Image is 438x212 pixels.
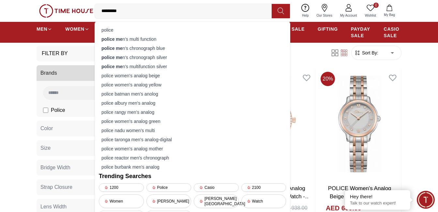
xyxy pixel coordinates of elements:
span: Color [40,125,53,132]
span: 0 [373,3,379,8]
div: Police [146,183,191,192]
div: n's multifunction silver [99,62,286,71]
strong: police me [101,37,123,42]
div: police women's analog yellow [99,80,286,89]
div: Watch [241,194,286,208]
div: 2100 [241,183,286,192]
div: 1200 [99,183,144,192]
a: GIFTING [318,23,338,35]
button: Sort By: [354,50,378,56]
strong: police me [101,64,123,69]
div: Casio [194,183,239,192]
button: My Bag [380,3,399,19]
p: Talk to our watch expert! [350,201,405,206]
h3: Filter By [42,50,68,57]
div: police women's analog mother [99,144,286,153]
div: police taronga men's analog-digital [99,135,286,144]
button: Strap Closure [37,179,141,195]
div: police rangy men's analog [99,108,286,117]
a: 0Wishlist [361,3,380,19]
div: police women's analog beige [99,71,286,80]
span: GIFTING [318,26,338,32]
div: police nadu women's multi [99,126,286,135]
span: Size [40,144,51,152]
span: MEN [37,26,47,32]
span: Strap Closure [40,183,72,191]
a: SALE [292,23,305,35]
span: Lens Width [40,203,67,211]
img: ... [39,4,93,18]
a: WOMEN [65,23,89,35]
a: CASIO SALE [384,23,401,41]
a: Help [298,3,313,19]
h2: Trending Searches [99,172,286,181]
input: Police [43,108,48,113]
span: PAYDAY SALE [351,26,371,39]
a: POLICE Women's Analog Beige MOP Dial Watch - PEWLG0076203 [328,185,395,208]
span: WOMEN [65,26,84,32]
div: police albury men's analog [99,98,286,108]
div: police burbank men's analog [99,162,286,172]
button: Brands [37,65,141,81]
div: Women [99,194,144,208]
strong: police me [101,46,123,51]
span: 20 % [321,72,335,86]
strong: police me [101,55,123,60]
div: police reactor men's chronograph [99,153,286,162]
div: n's multi function [99,35,286,44]
span: Brands [40,69,57,77]
div: police [99,25,286,35]
span: Our Stores [314,13,335,18]
div: police women's analog green [99,117,286,126]
div: [PERSON_NAME][GEOGRAPHIC_DATA] [194,194,239,208]
div: n's chronograph blue [99,44,286,53]
div: n's chronograph silver [99,53,286,62]
a: Our Stores [313,3,336,19]
span: My Bag [381,12,398,17]
span: SALE [292,26,305,32]
button: Color [37,121,141,136]
span: CASIO SALE [384,26,401,39]
button: Bridge Width [37,160,141,175]
span: Police [51,106,65,114]
span: Wishlist [362,13,379,18]
span: Sort By: [361,50,378,56]
div: [PERSON_NAME] [146,194,191,208]
span: Help [299,13,311,18]
img: POLICE Women's Analog Beige MOP Dial Watch - PEWLG0076203 [318,69,401,179]
div: police batman men's anolog [99,89,286,98]
div: AED 938.00 [279,204,307,212]
div: Hey there! [350,193,405,200]
a: PAYDAY SALE [351,23,371,41]
button: Size [37,140,141,156]
span: My Account [338,13,360,18]
span: Bridge Width [40,164,70,172]
div: Chat Widget [417,191,435,209]
a: MEN [37,23,52,35]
